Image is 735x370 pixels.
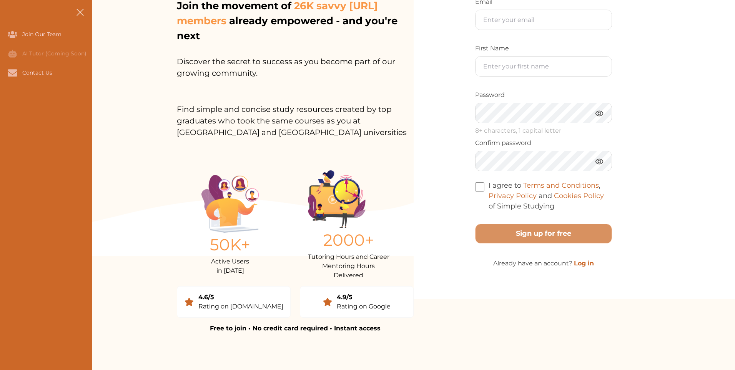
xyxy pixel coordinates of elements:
a: Privacy Policy [489,192,537,200]
p: 50K+ [201,233,259,257]
a: Log in [574,260,594,267]
input: Enter your first name [476,57,612,76]
img: eye.3286bcf0.webp [595,108,604,118]
img: Group%201403.ccdcecb8.png [308,170,366,228]
a: Cookies Policy [554,192,604,200]
div: Rating on Google [337,302,391,311]
p: Discover the secret to success as you become part of our growing community. [177,43,414,91]
div: 4.9/5 [337,293,391,302]
p: 8+ characters, 1 capital letter [475,126,612,135]
p: Tutoring Hours and Career Mentoring Hours Delivered [308,252,389,280]
p: Password [475,90,612,100]
p: Active Users in [DATE] [201,257,259,275]
input: Enter your email [476,10,612,30]
p: Find simple and concise study resources created by top graduates who took the same courses as you... [177,91,414,150]
p: Already have an account? [475,259,612,268]
a: Terms and Conditions [523,181,599,190]
p: First Name [475,44,612,53]
p: Confirm password [475,138,612,148]
p: Free to join • No credit card required • Instant access [177,324,414,333]
button: Sign up for free [475,224,612,243]
a: 4.9/5Rating on Google [300,286,414,318]
img: eye.3286bcf0.webp [595,157,604,166]
img: Illustration.25158f3c.png [201,175,259,233]
div: 4.6/5 [198,293,283,302]
a: 4.6/5Rating on [DOMAIN_NAME] [177,286,291,318]
p: 2000+ [308,228,389,252]
label: I agree to , and of Simple Studying [475,180,612,212]
div: Rating on [DOMAIN_NAME] [198,302,283,311]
